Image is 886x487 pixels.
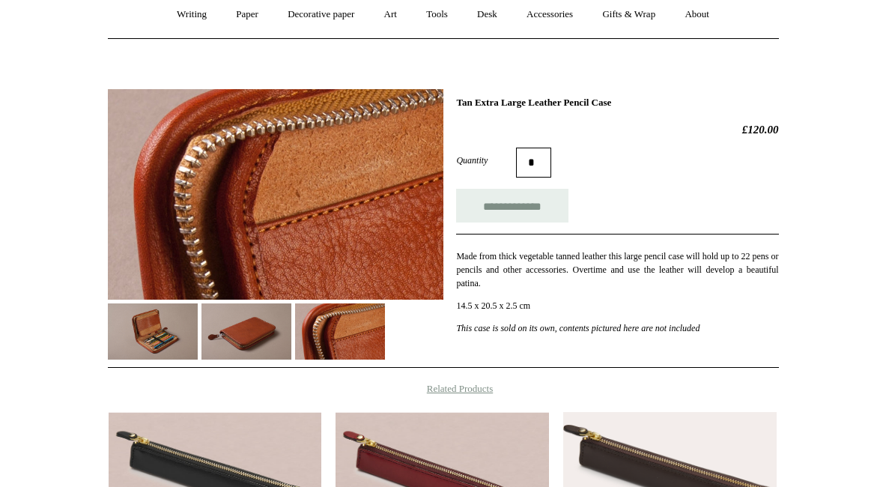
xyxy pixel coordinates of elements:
img: Tan Extra Large Leather Pencil Case [108,89,443,300]
span: 14.5 x 20.5 x 2.5 cm [456,300,530,311]
img: Tan Extra Large Leather Pencil Case [108,303,198,360]
em: This case is sold on its own, contents pictured here are not included [456,323,700,333]
p: Made from thick vegetable tanned leather this large pencil case will hold up to 22 pens or pencil... [456,249,778,290]
h1: Tan Extra Large Leather Pencil Case [456,97,778,109]
img: Tan Extra Large Leather Pencil Case [201,303,291,360]
h4: Related Products [69,383,818,395]
label: Quantity [456,154,516,167]
h2: £120.00 [456,123,778,136]
img: Tan Extra Large Leather Pencil Case [295,303,385,360]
